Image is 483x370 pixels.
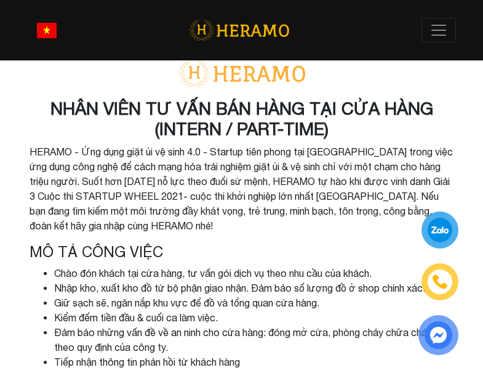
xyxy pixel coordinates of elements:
a: phone-icon [423,265,457,298]
li: Giữ sạch sẽ, ngăn nắp khu vực để đồ và tổng quan cửa hàng. [54,295,454,310]
p: HERAMO - Ứng dụng giặt ủi vệ sinh 4.0 - Startup tiên phong tại [GEOGRAPHIC_DATA] trong việc ứng d... [30,144,454,233]
img: logo [189,18,289,43]
img: vn-flag.png [37,23,57,38]
li: Nhập kho, xuất kho đồ từ bộ phận giao nhận. Đảm bảo số lượng đồ ở shop chính xác. [54,281,454,295]
li: Đảm bảo những vấn đề về an ninh cho cửa hàng: đóng mở cửa, phòng cháy chữa cháy,... theo quy định... [54,325,454,355]
h4: Mô tả công việc [30,243,454,261]
li: Tiếp nhận thông tin phản hồi từ khách hàng [54,355,454,369]
img: phone-icon [432,274,449,290]
li: Chào đón khách tại cửa hàng, tư vấn gói dịch vụ theo nhu cầu của khách. [54,266,454,281]
li: Kiểm đếm tiền đầu & cuối ca làm việc. [54,310,454,325]
h3: NHÂN VIÊN TƯ VẤN BÁN HÀNG TẠI CỬA HÀNG (INTERN / PART-TIME) [30,98,454,139]
img: logo-with-text.png [174,59,309,88]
